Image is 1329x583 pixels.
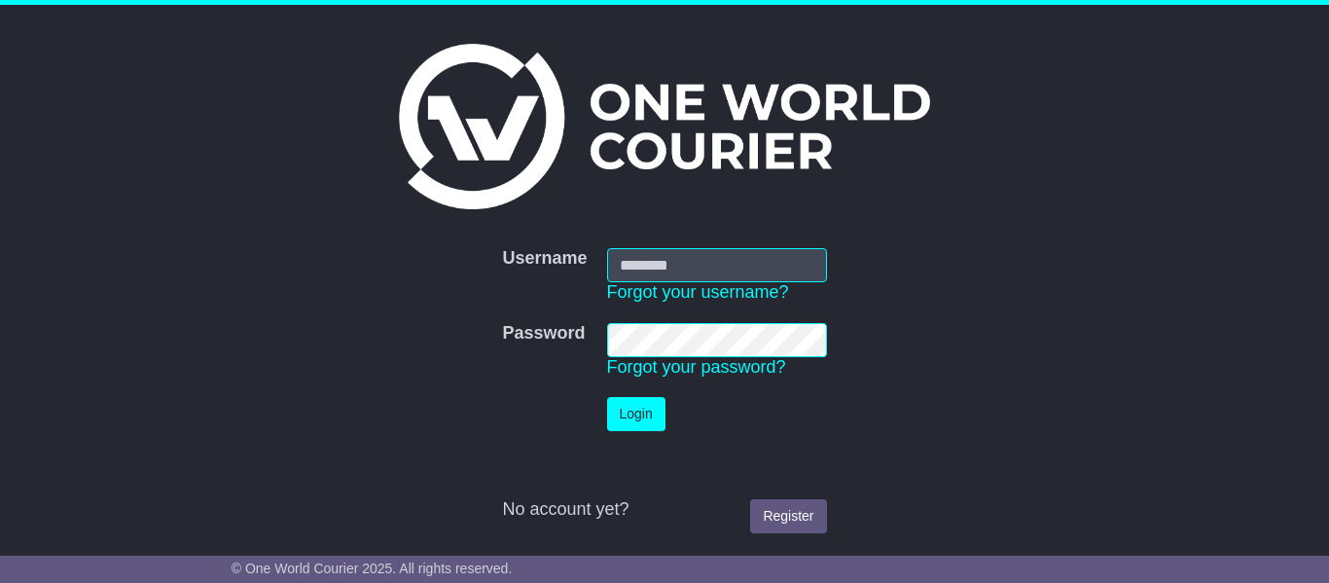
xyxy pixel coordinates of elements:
label: Username [502,248,587,270]
button: Login [607,397,665,431]
div: No account yet? [502,499,826,521]
a: Forgot your password? [607,357,786,377]
a: Register [750,499,826,533]
span: © One World Courier 2025. All rights reserved. [232,561,513,576]
label: Password [502,323,585,345]
a: Forgot your username? [607,282,789,302]
img: One World [399,44,930,209]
